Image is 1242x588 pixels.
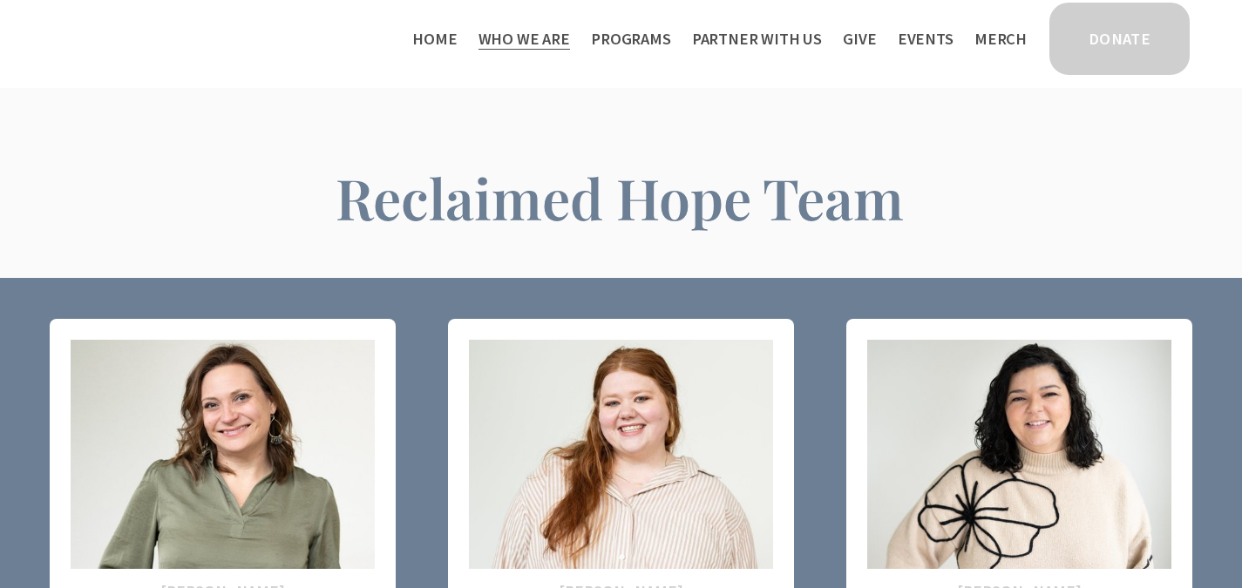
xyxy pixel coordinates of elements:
a: Home [412,24,457,53]
a: Give [843,24,876,53]
span: Partner With Us [692,26,822,51]
a: folder dropdown [591,24,671,53]
span: Who We Are [478,26,570,51]
a: folder dropdown [692,24,822,53]
a: folder dropdown [478,24,570,53]
span: Programs [591,26,671,51]
span: Reclaimed Hope Team [336,160,904,234]
a: Merch [974,24,1027,53]
a: Events [898,24,954,53]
